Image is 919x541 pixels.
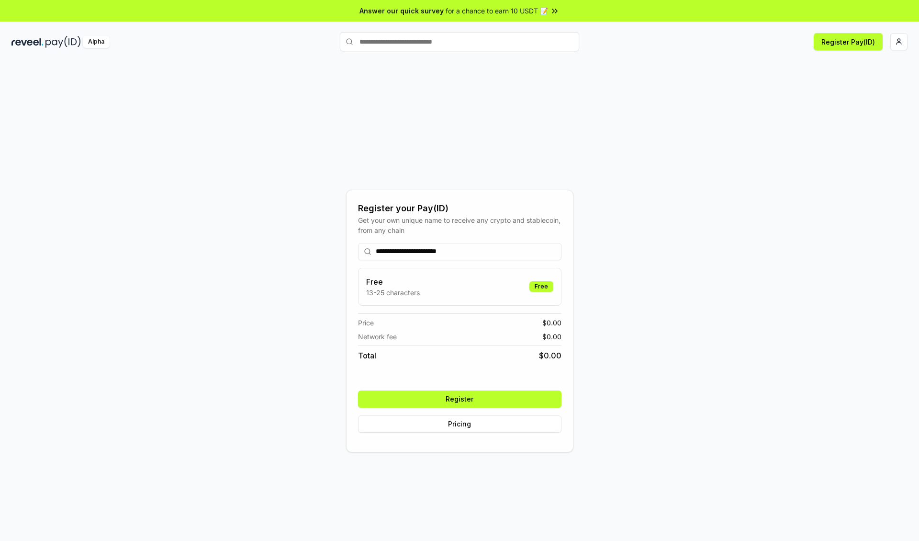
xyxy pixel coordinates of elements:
[446,6,548,16] span: for a chance to earn 10 USDT 📝
[358,415,561,433] button: Pricing
[358,332,397,342] span: Network fee
[83,36,110,48] div: Alpha
[366,276,420,288] h3: Free
[45,36,81,48] img: pay_id
[542,318,561,328] span: $ 0.00
[366,288,420,298] p: 13-25 characters
[358,215,561,235] div: Get your own unique name to receive any crypto and stablecoin, from any chain
[358,391,561,408] button: Register
[359,6,444,16] span: Answer our quick survey
[358,350,376,361] span: Total
[539,350,561,361] span: $ 0.00
[542,332,561,342] span: $ 0.00
[358,202,561,215] div: Register your Pay(ID)
[11,36,44,48] img: reveel_dark
[529,281,553,292] div: Free
[814,33,883,50] button: Register Pay(ID)
[358,318,374,328] span: Price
